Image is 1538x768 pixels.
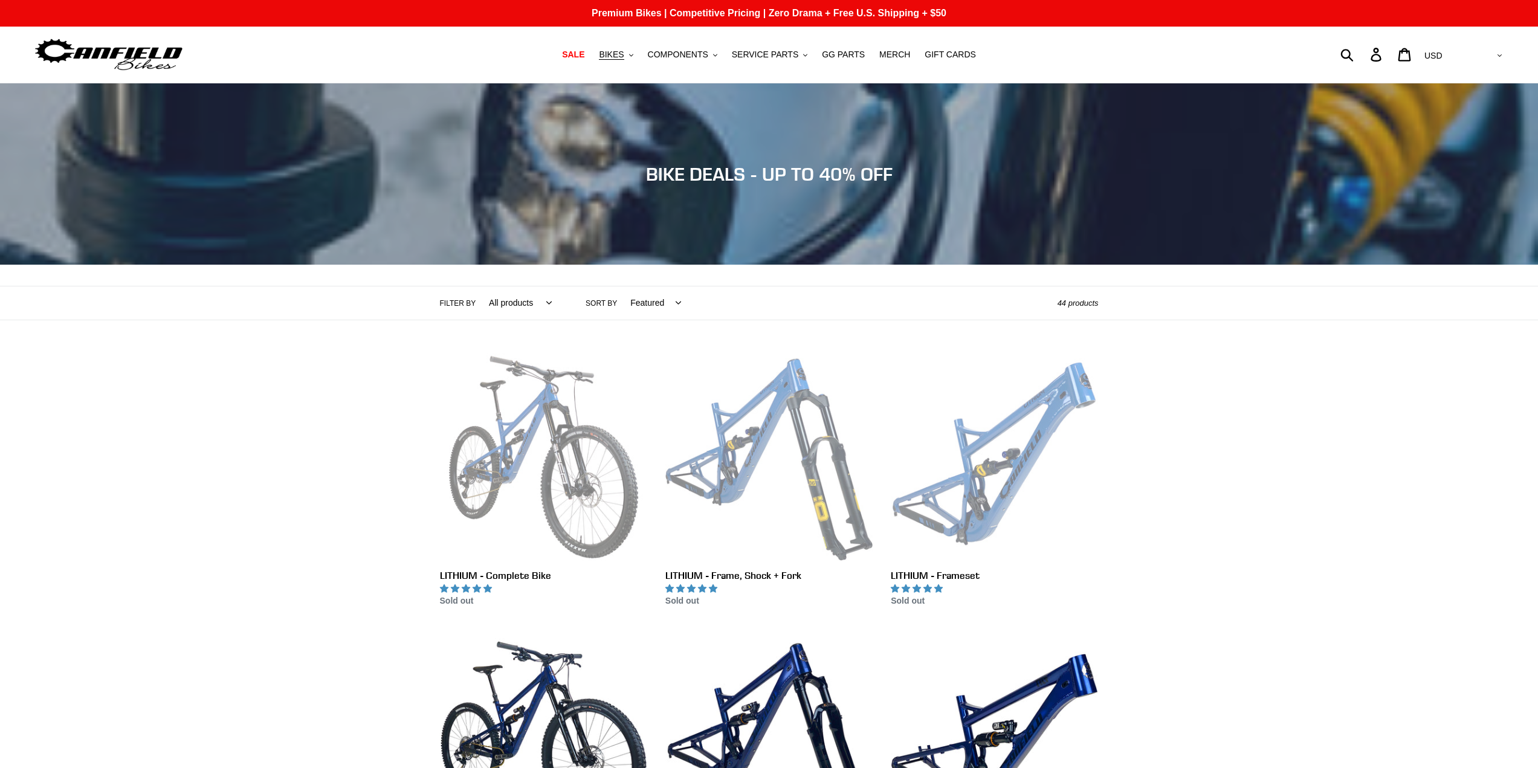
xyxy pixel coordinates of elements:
[925,50,976,60] span: GIFT CARDS
[732,50,798,60] span: SERVICE PARTS
[642,47,723,63] button: COMPONENTS
[1058,298,1099,308] span: 44 products
[816,47,871,63] a: GG PARTS
[562,50,584,60] span: SALE
[873,47,916,63] a: MERCH
[593,47,639,63] button: BIKES
[919,47,982,63] a: GIFT CARDS
[646,163,893,185] span: BIKE DEALS - UP TO 40% OFF
[726,47,813,63] button: SERVICE PARTS
[556,47,590,63] a: SALE
[599,50,624,60] span: BIKES
[822,50,865,60] span: GG PARTS
[879,50,910,60] span: MERCH
[440,298,476,309] label: Filter by
[33,36,184,74] img: Canfield Bikes
[648,50,708,60] span: COMPONENTS
[586,298,617,309] label: Sort by
[1347,41,1378,68] input: Search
